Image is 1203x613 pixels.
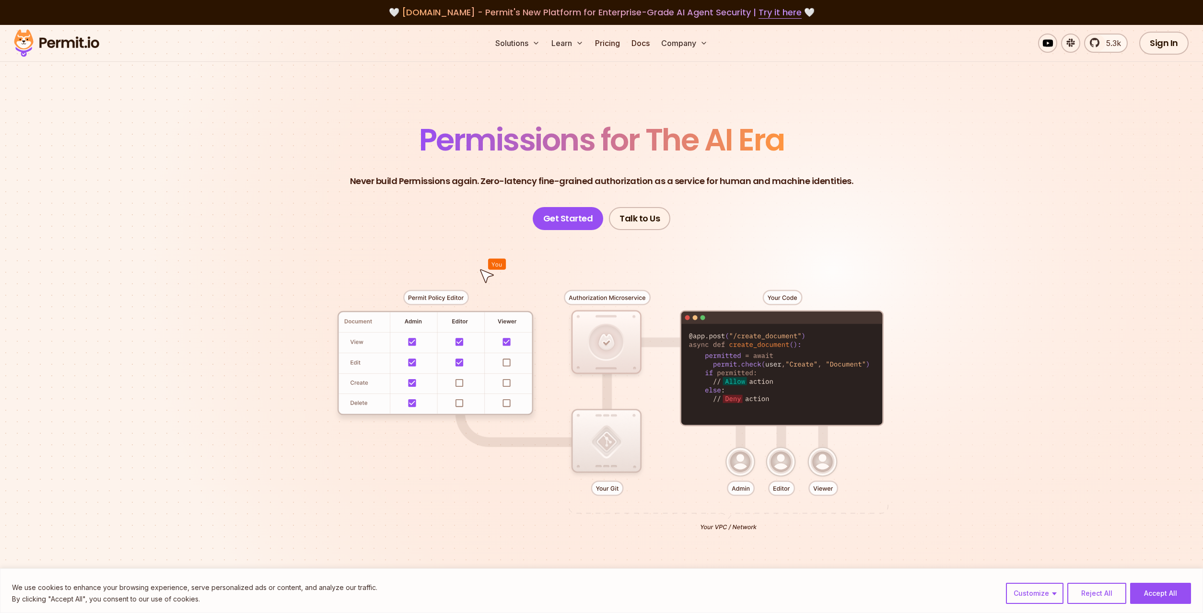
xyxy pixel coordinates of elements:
span: 5.3k [1100,37,1121,49]
a: Pricing [591,34,624,53]
div: 🤍 🤍 [23,6,1180,19]
p: By clicking "Accept All", you consent to our use of cookies. [12,593,377,605]
a: 5.3k [1084,34,1128,53]
a: Talk to Us [609,207,670,230]
p: We use cookies to enhance your browsing experience, serve personalized ads or content, and analyz... [12,582,377,593]
button: Reject All [1067,583,1126,604]
p: Never build Permissions again. Zero-latency fine-grained authorization as a service for human and... [350,174,853,188]
button: Accept All [1130,583,1191,604]
a: Try it here [759,6,802,19]
span: [DOMAIN_NAME] - Permit's New Platform for Enterprise-Grade AI Agent Security | [402,6,802,18]
button: Company [657,34,712,53]
img: Permit logo [10,27,104,59]
a: Sign In [1139,32,1189,55]
a: Docs [628,34,654,53]
a: Get Started [533,207,604,230]
span: Permissions for The AI Era [419,118,784,161]
button: Learn [548,34,587,53]
button: Solutions [491,34,544,53]
button: Customize [1006,583,1063,604]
